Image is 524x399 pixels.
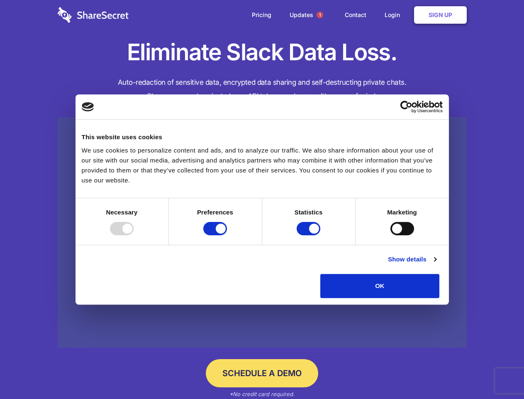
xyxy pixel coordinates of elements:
em: *No credit card required. [229,391,295,397]
strong: Necessary [106,209,138,216]
a: Wistia video thumbnail [58,117,467,348]
h1: Eliminate Slack Data Loss. [58,37,467,67]
a: Login [376,2,412,28]
button: OK [320,274,439,298]
span: 1 [317,12,323,18]
a: Usercentrics Cookiebot - opens in a new window [370,101,443,113]
div: We use cookies to personalize content and ads, and to analyze our traffic. We also share informat... [82,145,443,185]
a: Sign Up [414,6,467,24]
div: This website uses cookies [82,132,443,142]
a: Show details [388,254,436,264]
h4: Auto-redaction of sensitive data, encrypted data sharing and self-destructing private chats. Shar... [58,76,467,103]
a: Schedule a Demo [206,359,318,387]
a: Pricing [244,2,280,28]
strong: Preferences [197,209,233,216]
img: logo [82,102,94,111]
a: Contact [336,2,375,28]
strong: Marketing [387,209,417,216]
img: logo-wordmark-white-trans-d4663122ce5f474addd5e946df7df03e33cb6a1c49d2221995e7729f52c070b2.svg [58,7,129,23]
strong: Statistics [295,209,323,216]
